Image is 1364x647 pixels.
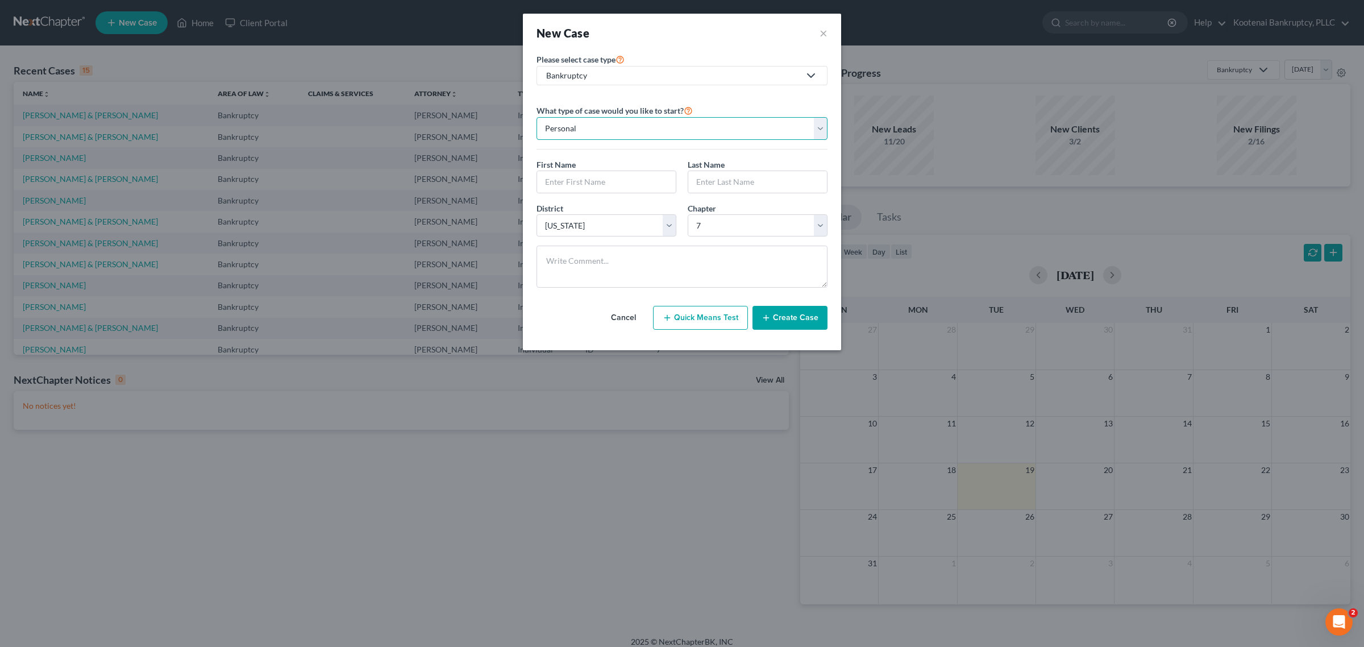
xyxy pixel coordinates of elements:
[653,306,748,330] button: Quick Means Test
[537,204,563,213] span: District
[537,103,693,117] label: What type of case would you like to start?
[537,26,589,40] strong: New Case
[820,25,827,41] button: ×
[688,204,716,213] span: Chapter
[688,171,827,193] input: Enter Last Name
[537,55,616,64] span: Please select case type
[537,171,676,193] input: Enter First Name
[1325,608,1353,636] iframe: Intercom live chat
[688,160,725,169] span: Last Name
[1349,608,1358,617] span: 2
[546,70,800,81] div: Bankruptcy
[752,306,827,330] button: Create Case
[537,160,576,169] span: First Name
[598,306,648,329] button: Cancel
